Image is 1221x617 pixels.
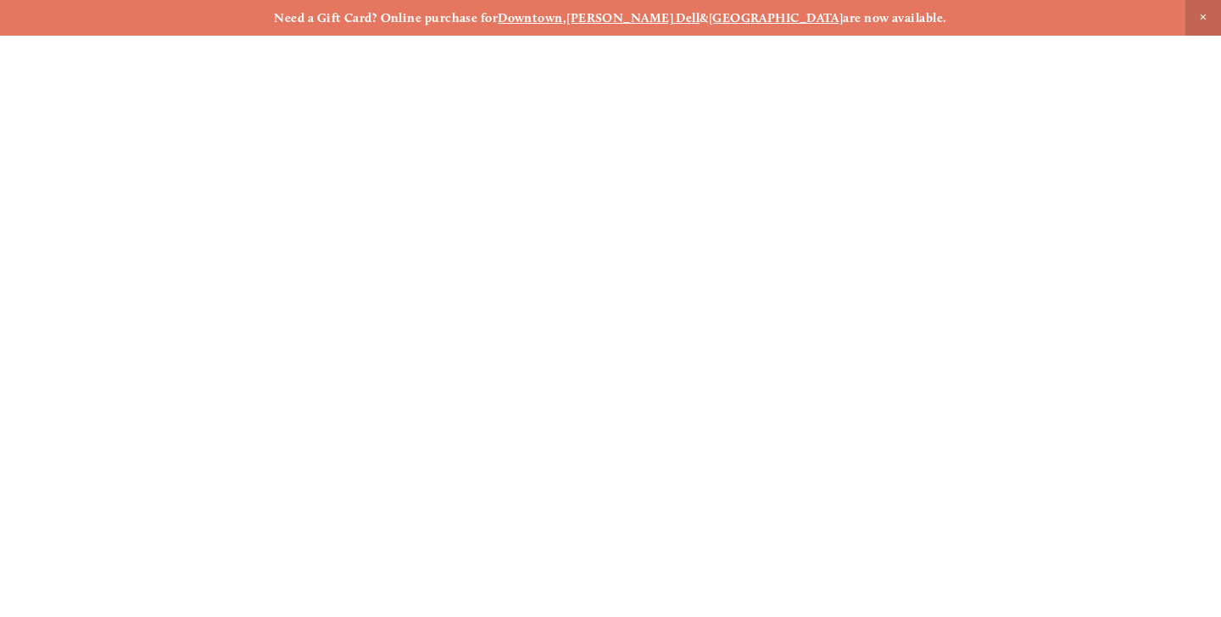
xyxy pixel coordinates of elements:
[274,10,498,25] strong: Need a Gift Card? Online purchase for
[706,373,998,460] a: Reserve
[222,373,633,461] span: Order Now
[706,373,998,461] span: Reserve
[700,10,708,25] strong: &
[539,192,682,210] a: [STREET_ADDRESS]
[566,10,700,25] a: [PERSON_NAME] Dell
[282,283,473,371] a: Menu
[498,10,563,25] a: Downtown
[547,283,939,372] span: Gift Cards
[36,36,121,121] img: Amaro's Table
[377,211,844,229] a: [STREET_ADDRESS] [GEOGRAPHIC_DATA], [GEOGRAPHIC_DATA]
[222,373,633,460] a: Order Now
[282,283,473,372] span: Menu
[587,251,634,269] a: Careers
[547,283,939,371] a: Gift Cards
[843,10,946,25] strong: are now available.
[709,10,844,25] a: [GEOGRAPHIC_DATA]
[539,231,682,249] a: [STREET_ADDRESS]
[563,10,566,25] strong: ,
